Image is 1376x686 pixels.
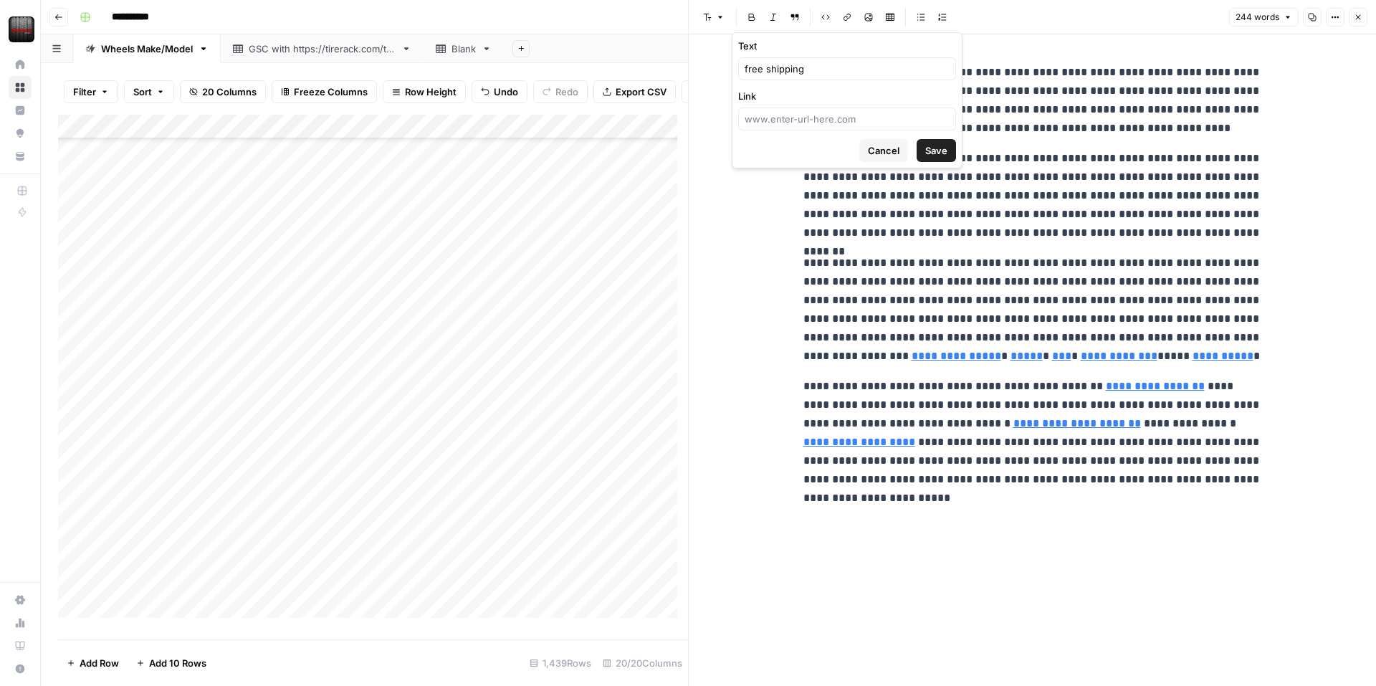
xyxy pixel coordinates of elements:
[101,42,193,56] div: Wheels Make/Model
[555,85,578,99] span: Redo
[294,85,368,99] span: Freeze Columns
[9,611,32,634] a: Usage
[9,634,32,657] a: Learning Hub
[616,85,666,99] span: Export CSV
[745,112,950,126] input: www.enter-url-here.com
[383,80,466,103] button: Row Height
[738,89,956,103] label: Link
[597,652,688,675] div: 20/20 Columns
[1229,8,1299,27] button: 244 words
[405,85,457,99] span: Row Height
[80,656,119,670] span: Add Row
[1236,11,1279,24] span: 244 words
[524,652,597,675] div: 1,439 Rows
[917,139,956,162] button: Save
[272,80,377,103] button: Freeze Columns
[472,80,527,103] button: Undo
[745,62,950,76] input: Type placeholder
[925,143,947,158] span: Save
[533,80,588,103] button: Redo
[9,53,32,76] a: Home
[133,85,152,99] span: Sort
[424,34,504,63] a: Blank
[9,145,32,168] a: Your Data
[73,34,221,63] a: Wheels Make/Model
[73,85,96,99] span: Filter
[9,589,32,611] a: Settings
[58,652,128,675] button: Add Row
[128,652,215,675] button: Add 10 Rows
[859,139,908,162] button: Cancel
[9,76,32,99] a: Browse
[451,42,476,56] div: Blank
[221,34,424,63] a: GSC with [URL][DOMAIN_NAME]
[9,99,32,122] a: Insights
[738,39,956,53] label: Text
[64,80,118,103] button: Filter
[249,42,396,56] div: GSC with [URL][DOMAIN_NAME]
[868,143,899,158] span: Cancel
[9,11,32,47] button: Workspace: Tire Rack
[593,80,676,103] button: Export CSV
[124,80,174,103] button: Sort
[9,16,34,42] img: Tire Rack Logo
[9,657,32,680] button: Help + Support
[149,656,206,670] span: Add 10 Rows
[180,80,266,103] button: 20 Columns
[494,85,518,99] span: Undo
[202,85,257,99] span: 20 Columns
[9,122,32,145] a: Opportunities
